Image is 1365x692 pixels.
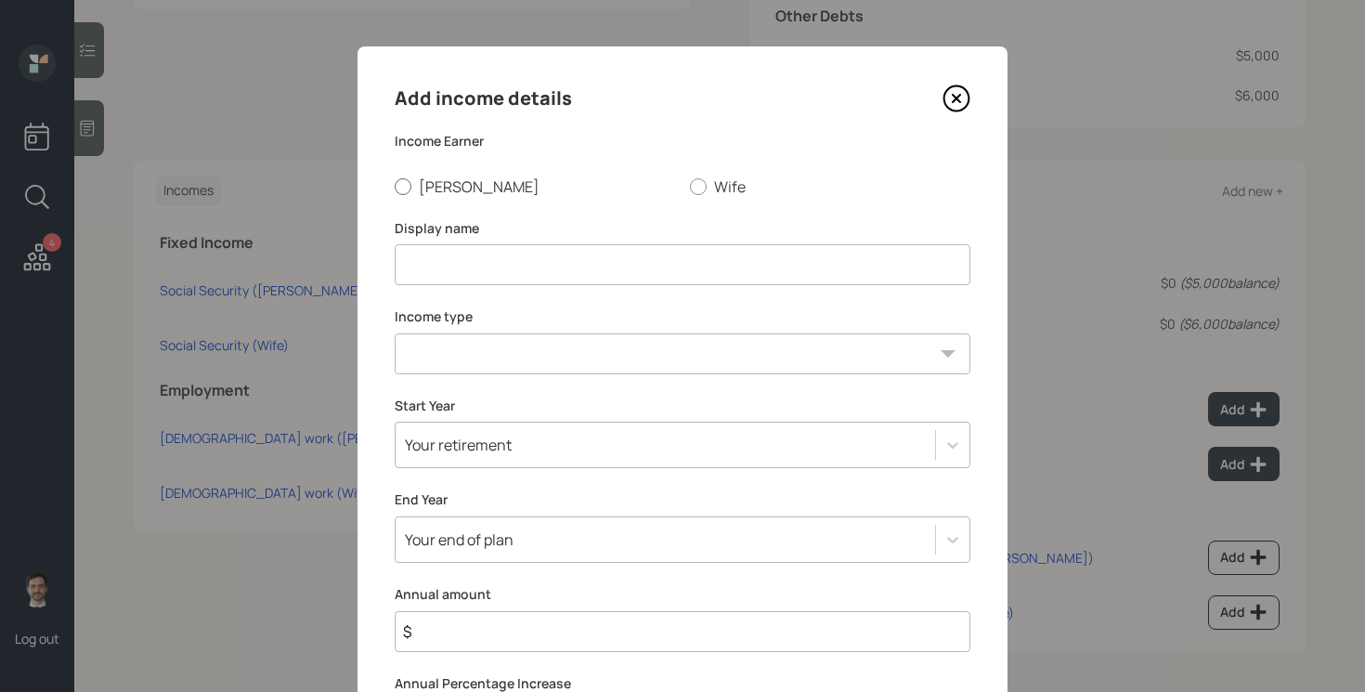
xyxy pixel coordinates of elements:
label: Wife [690,176,970,197]
h4: Add income details [395,84,572,113]
div: Your end of plan [405,529,513,550]
label: [PERSON_NAME] [395,176,675,197]
div: Your retirement [405,435,512,455]
label: Annual amount [395,585,970,604]
label: Display name [395,219,970,238]
label: End Year [395,490,970,509]
label: Income Earner [395,132,970,150]
label: Income type [395,307,970,326]
label: Start Year [395,397,970,415]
